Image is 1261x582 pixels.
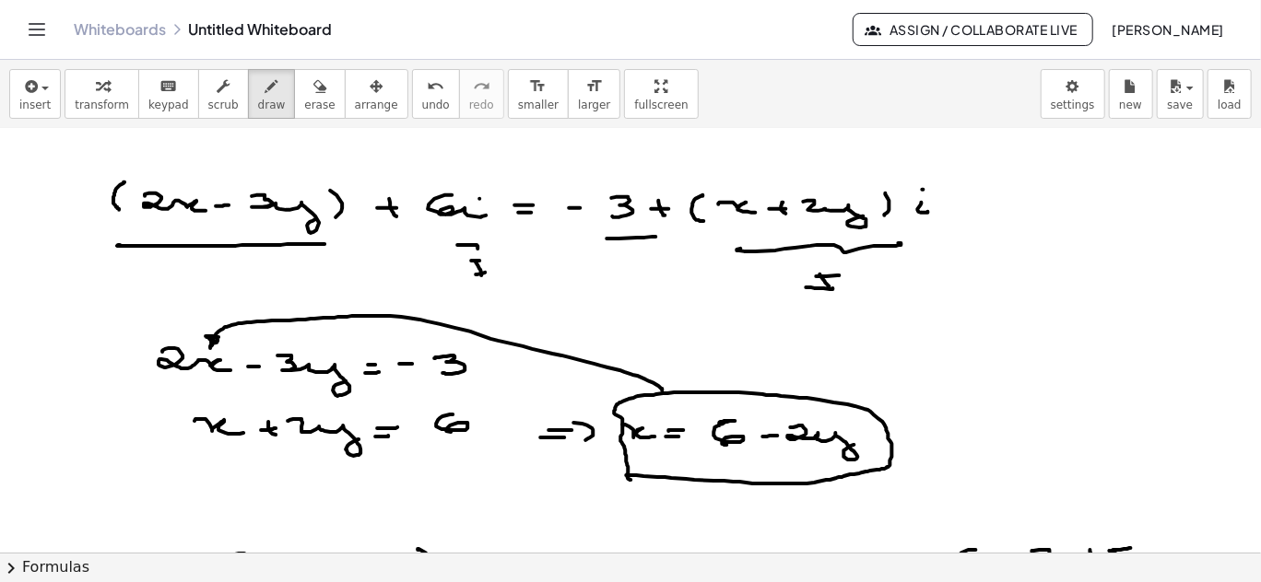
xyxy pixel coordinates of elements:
[345,69,408,119] button: arrange
[469,99,494,111] span: redo
[508,69,569,119] button: format_sizesmaller
[422,99,450,111] span: undo
[208,99,239,111] span: scrub
[634,99,688,111] span: fullscreen
[1167,99,1193,111] span: save
[248,69,296,119] button: draw
[19,99,51,111] span: insert
[75,99,129,111] span: transform
[355,99,398,111] span: arrange
[74,20,166,39] a: Whiteboards
[518,99,559,111] span: smaller
[585,76,603,98] i: format_size
[624,69,698,119] button: fullscreen
[65,69,139,119] button: transform
[198,69,249,119] button: scrub
[1119,99,1142,111] span: new
[258,99,286,111] span: draw
[473,76,490,98] i: redo
[1097,13,1239,46] button: [PERSON_NAME]
[853,13,1093,46] button: Assign / Collaborate Live
[22,15,52,44] button: Toggle navigation
[148,99,189,111] span: keypad
[868,21,1078,38] span: Assign / Collaborate Live
[159,76,177,98] i: keyboard
[1041,69,1105,119] button: settings
[1218,99,1242,111] span: load
[294,69,345,119] button: erase
[1112,21,1224,38] span: [PERSON_NAME]
[568,69,620,119] button: format_sizelarger
[1157,69,1204,119] button: save
[1208,69,1252,119] button: load
[9,69,61,119] button: insert
[412,69,460,119] button: undoundo
[1051,99,1095,111] span: settings
[529,76,547,98] i: format_size
[138,69,199,119] button: keyboardkeypad
[578,99,610,111] span: larger
[459,69,504,119] button: redoredo
[427,76,444,98] i: undo
[1109,69,1153,119] button: new
[304,99,335,111] span: erase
